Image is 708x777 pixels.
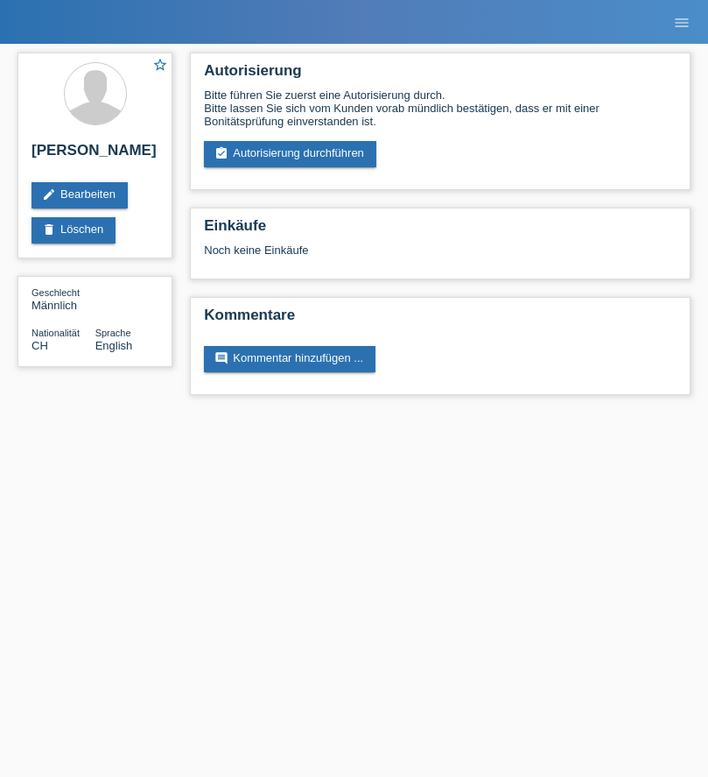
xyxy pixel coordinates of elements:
h2: Einkäufe [204,217,676,244]
span: Geschlecht [32,287,80,298]
a: deleteLöschen [32,217,116,244]
h2: [PERSON_NAME] [32,142,158,168]
i: comment [214,351,228,365]
i: menu [673,14,690,32]
span: Schweiz [32,339,48,352]
span: Sprache [95,328,131,338]
div: Noch keine Einkäufe [204,244,676,270]
div: Männlich [32,286,95,312]
div: Bitte führen Sie zuerst eine Autorisierung durch. Bitte lassen Sie sich vom Kunden vorab mündlich... [204,88,676,128]
a: star_border [152,57,168,75]
i: edit [42,187,56,201]
a: menu [664,17,699,27]
h2: Autorisierung [204,62,676,88]
span: Nationalität [32,328,80,338]
i: assignment_turned_in [214,146,228,160]
span: English [95,339,133,352]
a: editBearbeiten [32,182,128,208]
i: star_border [152,57,168,73]
a: commentKommentar hinzufügen ... [204,346,375,372]
i: delete [42,223,56,237]
a: assignment_turned_inAutorisierung durchführen [204,141,376,167]
h2: Kommentare [204,307,676,333]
